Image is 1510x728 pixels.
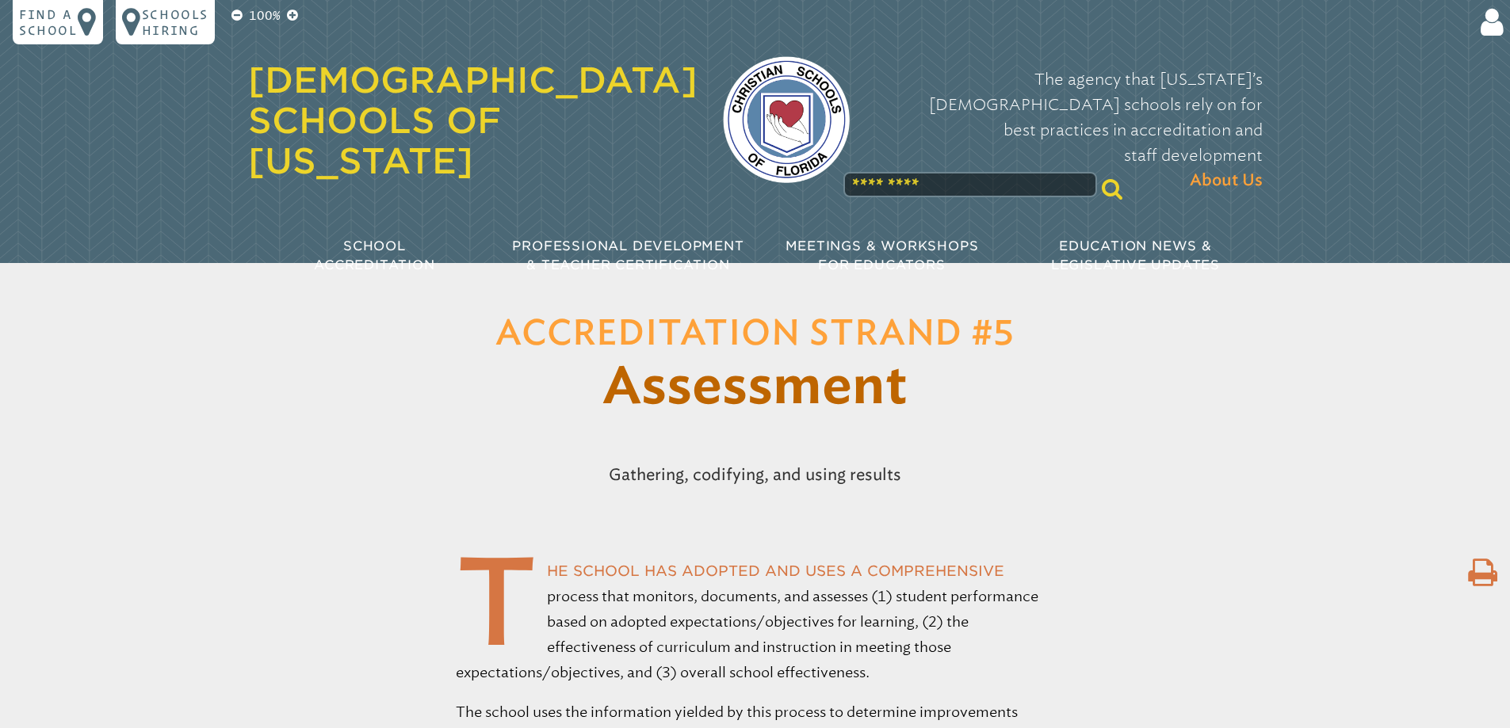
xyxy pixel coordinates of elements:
[142,6,208,38] p: Schools Hiring
[723,56,850,183] img: csf-logo-web-colors.png
[786,238,979,273] span: Meetings & Workshops for Educators
[495,317,1014,352] span: Accreditation Strand #5
[248,59,698,181] a: [DEMOGRAPHIC_DATA] Schools of [US_STATE]
[1051,238,1220,273] span: Education News & Legislative Updates
[1190,168,1263,193] span: About Us
[456,558,538,645] span: T
[456,558,1055,685] p: he school has adopted and uses a comprehensive process that monitors, documents, and assesses (1)...
[246,6,284,25] p: 100%
[512,238,744,273] span: Professional Development & Teacher Certification
[422,455,1088,494] p: Gathering, codifying, and using results
[314,238,434,273] span: School Accreditation
[19,6,78,38] p: Find a school
[602,363,908,414] span: Assessment
[875,67,1263,193] p: The agency that [US_STATE]’s [DEMOGRAPHIC_DATA] schools rely on for best practices in accreditati...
